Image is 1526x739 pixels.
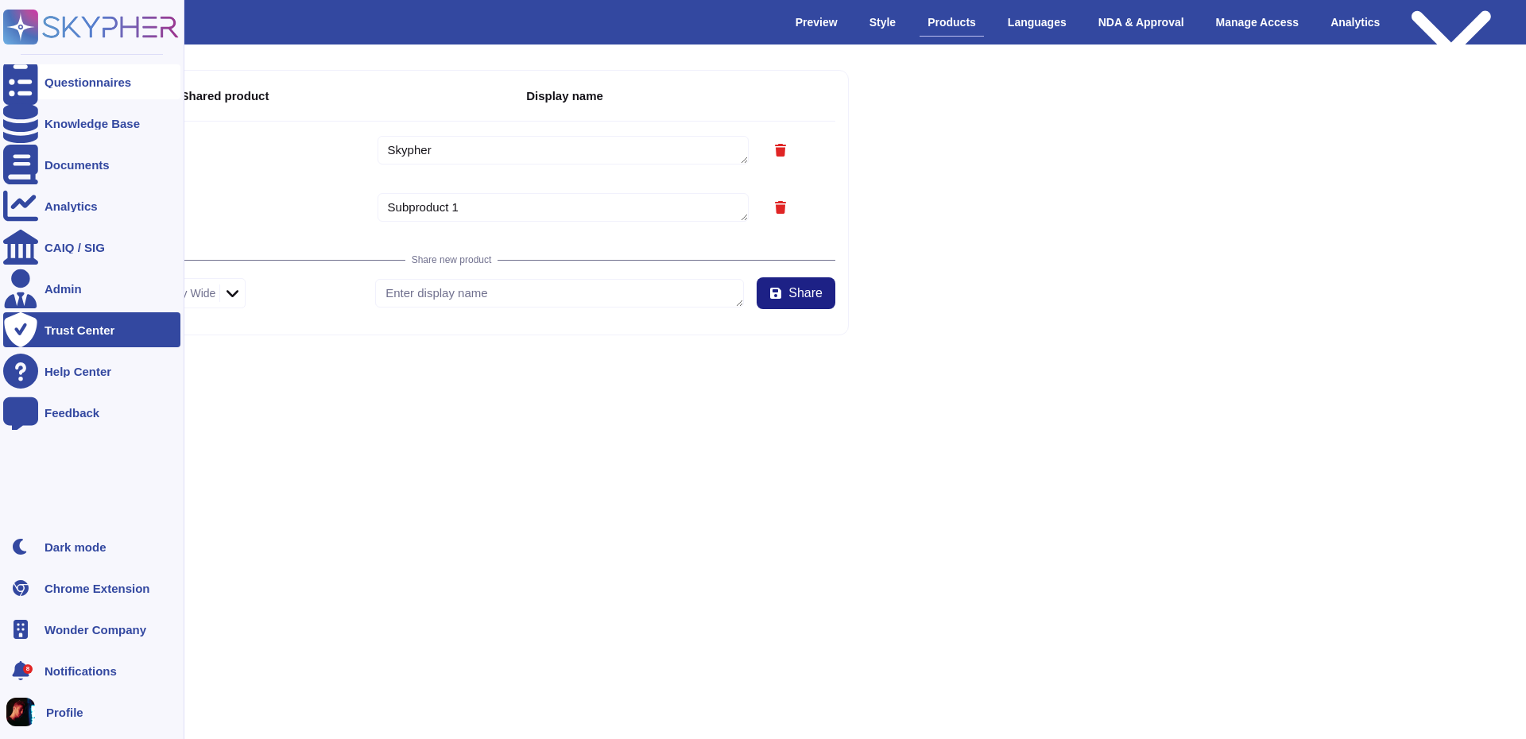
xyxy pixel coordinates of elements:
a: Admin [3,271,180,306]
div: 8 [23,664,33,674]
span: Wonder Company [45,624,146,636]
img: user [6,698,35,726]
span: Share [788,287,823,300]
div: Languages [1000,9,1075,36]
div: Feedback [45,407,99,419]
div: NDA & Approval [1090,9,1192,36]
a: Questionnaires [3,64,180,99]
p: Shared product [74,90,376,102]
button: user [3,695,46,729]
div: Questionnaires [45,76,131,88]
div: Preview [788,9,846,36]
div: Manage Access [1208,9,1307,36]
p: Display name [376,90,753,102]
div: Knowledge Base [45,118,140,130]
div: Dark mode [45,541,107,553]
a: CAIQ / SIG [3,230,180,265]
div: Style [862,9,904,36]
a: Help Center [3,354,180,389]
textarea: Subproduct 1 [378,193,749,222]
a: Analytics [3,188,180,223]
div: Analytics [45,200,98,212]
a: Feedback [3,395,180,430]
a: Trust Center [3,312,180,347]
span: Share new product [412,255,492,265]
label: Subproduct 1 [68,201,365,214]
div: Trust Center [45,324,114,336]
div: Analytics [1323,9,1388,36]
div: CAIQ / SIG [45,242,105,253]
button: Share [757,277,835,309]
span: Notifications [45,665,117,677]
div: Documents [45,159,110,171]
div: Chrome Extension [45,582,150,594]
a: Documents [3,147,180,182]
div: Help Center [45,366,111,377]
a: Knowledge Base [3,106,180,141]
div: Products [920,9,984,37]
textarea: Skypher [378,136,749,165]
label: Skypher [68,144,365,157]
span: Profile [46,706,83,718]
div: Admin [45,283,82,295]
a: Chrome Extension [3,571,180,606]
